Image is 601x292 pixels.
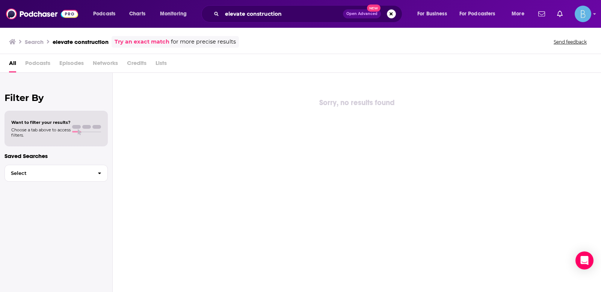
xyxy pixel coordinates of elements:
a: Show notifications dropdown [535,8,548,20]
button: open menu [155,8,196,20]
img: Podchaser - Follow, Share and Rate Podcasts [6,7,78,21]
button: Show profile menu [575,6,591,22]
button: open menu [455,8,506,20]
span: Select [5,171,92,176]
img: User Profile [575,6,591,22]
span: More [512,9,524,19]
span: Want to filter your results? [11,120,71,125]
button: Send feedback [551,39,589,45]
span: Networks [93,57,118,72]
span: New [367,5,381,12]
span: Open Advanced [346,12,378,16]
input: Search podcasts, credits, & more... [222,8,343,20]
span: Episodes [59,57,84,72]
span: Logged in as BLASTmedia [575,6,591,22]
span: Podcasts [93,9,115,19]
a: Try an exact match [115,38,169,46]
div: Open Intercom Messenger [575,251,593,269]
button: open menu [88,8,125,20]
span: Podcasts [25,57,50,72]
p: Saved Searches [5,152,108,160]
span: For Business [417,9,447,19]
span: Lists [156,57,167,72]
h3: Search [25,38,44,45]
button: Open AdvancedNew [343,9,381,18]
div: Search podcasts, credits, & more... [208,5,409,23]
span: Monitoring [160,9,187,19]
span: Credits [127,57,146,72]
button: open menu [412,8,456,20]
button: Select [5,165,108,182]
span: For Podcasters [459,9,495,19]
h3: elevate construction [53,38,109,45]
a: Charts [124,8,150,20]
button: open menu [506,8,534,20]
span: for more precise results [171,38,236,46]
div: Sorry, no results found [113,97,601,109]
span: Charts [129,9,145,19]
span: Choose a tab above to access filters. [11,127,71,138]
a: All [9,57,16,72]
a: Show notifications dropdown [554,8,566,20]
h2: Filter By [5,92,108,103]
